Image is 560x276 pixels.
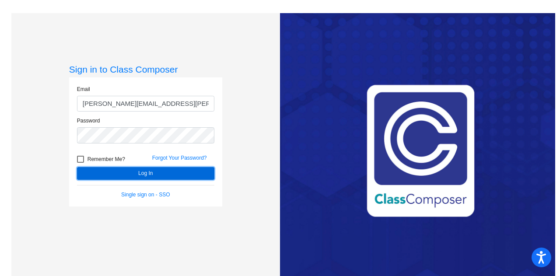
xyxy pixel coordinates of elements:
[69,64,222,75] h3: Sign in to Class Composer
[77,117,100,125] label: Password
[77,85,90,93] label: Email
[77,167,214,180] button: Log In
[87,154,125,164] span: Remember Me?
[152,155,207,161] a: Forgot Your Password?
[121,192,170,198] a: Single sign on - SSO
